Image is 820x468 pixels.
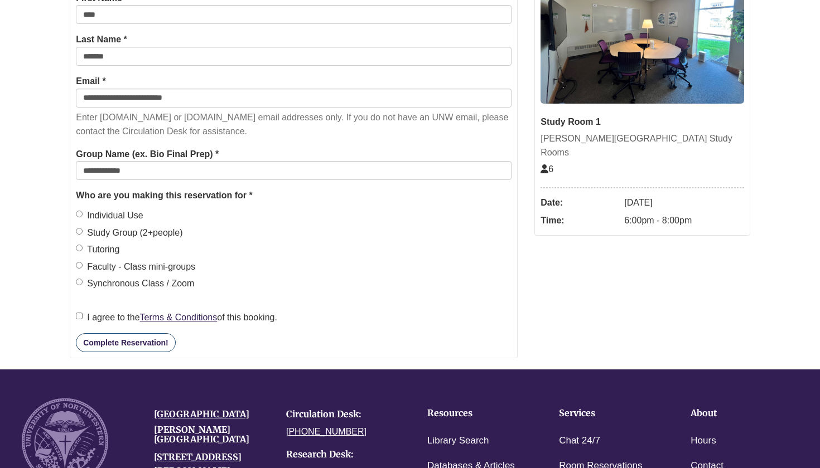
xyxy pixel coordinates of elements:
[76,313,83,319] input: I agree to theTerms & Conditionsof this booking.
[541,115,744,129] div: Study Room 1
[76,110,512,139] p: Enter [DOMAIN_NAME] or [DOMAIN_NAME] email addresses only. If you do not have an UNW email, pleas...
[76,262,83,269] input: Faculty - Class mini-groups
[559,408,656,418] h4: Services
[624,194,744,212] dd: [DATE]
[76,260,195,274] label: Faculty - Class mini-groups
[76,245,83,251] input: Tutoring
[154,408,249,420] a: [GEOGRAPHIC_DATA]
[76,32,127,47] label: Last Name *
[427,408,524,418] h4: Resources
[76,211,83,217] input: Individual Use
[541,194,619,212] dt: Date:
[76,188,512,203] legend: Who are you making this reservation for *
[691,433,716,449] a: Hours
[691,408,788,418] h4: About
[559,433,600,449] a: Chat 24/7
[140,313,218,322] a: Terms & Conditions
[76,228,83,235] input: Study Group (2+people)
[624,212,744,230] dd: 6:00pm - 8:00pm
[427,433,489,449] a: Library Search
[154,425,269,445] h4: [PERSON_NAME][GEOGRAPHIC_DATA]
[541,131,744,160] div: [PERSON_NAME][GEOGRAPHIC_DATA] Study Rooms
[76,279,83,285] input: Synchronous Class / Zoom
[76,226,182,240] label: Study Group (2+people)
[76,208,143,223] label: Individual Use
[76,147,219,162] label: Group Name (ex. Bio Final Prep) *
[76,74,105,89] label: Email *
[76,333,175,352] button: Complete Reservation!
[76,242,119,257] label: Tutoring
[76,276,194,291] label: Synchronous Class / Zoom
[541,212,619,230] dt: Time:
[286,427,366,436] a: [PHONE_NUMBER]
[286,409,402,420] h4: Circulation Desk:
[76,310,277,325] label: I agree to the of this booking.
[541,164,553,174] span: The capacity of this space
[286,450,402,460] h4: Research Desk:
